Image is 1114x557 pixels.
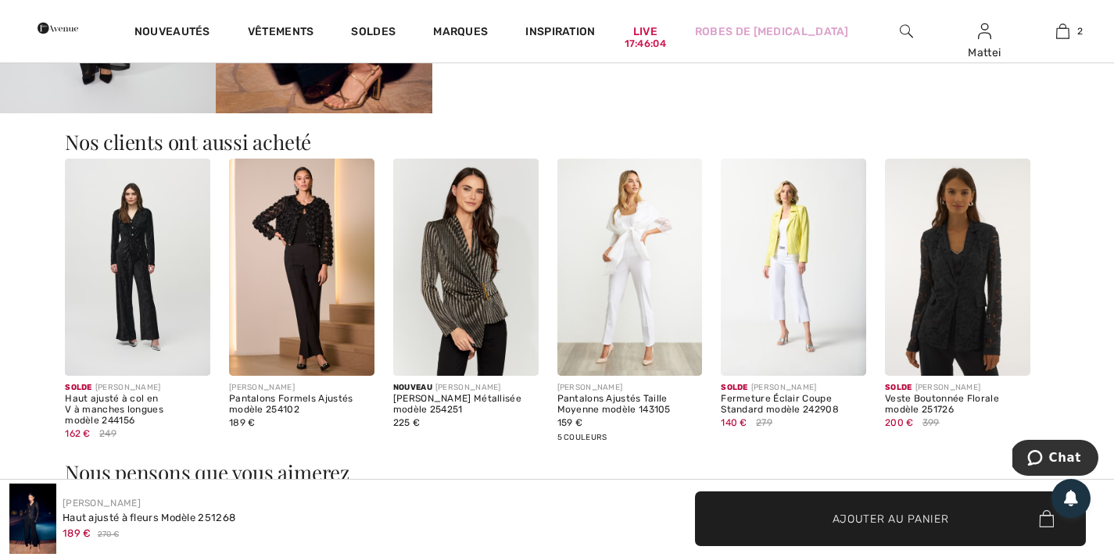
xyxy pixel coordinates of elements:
img: 1ère Avenue [38,12,78,44]
span: 2 [1077,24,1083,38]
img: recherche [900,22,913,41]
div: [PERSON_NAME] Métallisée modèle 254251 [393,394,539,416]
span: 189 € [63,527,91,539]
span: 399 [922,416,940,430]
span: 159 € [557,417,583,428]
img: Veste Boutonnée Florale modèle 251726 [885,159,1030,377]
a: 2 [1024,22,1101,41]
div: Pantalons Formels Ajustés modèle 254102 [229,394,374,416]
a: Live17:46:04 [633,23,657,40]
span: Inspiration [525,25,595,41]
img: Robe Drapée Métallisée modèle 254251 [393,159,539,377]
div: Fermeture Éclair Coupe Standard modèle 242908 [721,394,866,416]
img: Bag.svg [1039,510,1054,527]
iframe: Ouvre un widget dans lequel vous pouvez chatter avec l’un de nos agents [1012,440,1098,479]
img: Haut ajusté à col en V à manches longues modèle 244156 [65,159,210,377]
div: Veste Boutonnée Florale modèle 251726 [885,394,1030,416]
button: Ajouter au panier [695,491,1086,546]
span: 162 € [65,428,91,439]
span: 225 € [393,417,421,428]
span: 140 € [721,417,747,428]
a: Soldes [351,25,396,41]
span: 249 [99,427,116,441]
a: Marques [433,25,488,41]
a: Se connecter [978,23,991,38]
a: Robes de [MEDICAL_DATA] [695,23,849,40]
div: [PERSON_NAME] [393,382,539,394]
span: Nouveau [393,383,432,392]
span: 279 [756,416,772,430]
img: Pantalons Formels Ajustés modèle 254102 [229,159,374,377]
img: Mon panier [1056,22,1069,41]
span: 200 € [885,417,914,428]
div: Mattei [947,45,1023,61]
div: [PERSON_NAME] [721,382,866,394]
div: Haut ajusté à fleurs Modèle 251268 [63,510,235,526]
h3: Nos clients ont aussi acheté [65,132,1049,152]
span: 270 € [98,529,120,541]
div: [PERSON_NAME] [885,382,1030,394]
h3: Nous pensons que vous aimerez [65,462,1049,483]
img: Pantalons Ajustés Taille Moyenne modèle 143105 [557,159,703,377]
div: 17:46:04 [625,37,666,52]
img: Mes infos [978,22,991,41]
span: Solde [885,383,912,392]
div: Pantalons Ajustés Taille Moyenne modèle 143105 [557,394,703,416]
div: [PERSON_NAME] [229,382,374,394]
a: Vêtements [248,25,314,41]
a: Nouveautés [134,25,210,41]
div: [PERSON_NAME] [65,382,210,394]
img: Fermeture Éclair Coupe Standard modèle 242908 [721,159,866,377]
div: [PERSON_NAME] [557,382,703,394]
img: Haut Ajust&eacute; &agrave; Fleurs mod&egrave;le 251268 [9,484,56,554]
a: [PERSON_NAME] [63,498,141,509]
span: 5 Couleurs [557,433,607,442]
div: Haut ajusté à col en V à manches longues modèle 244156 [65,394,210,426]
span: Solde [65,383,92,392]
span: 189 € [229,417,256,428]
span: Ajouter au panier [833,510,949,527]
span: Solde [721,383,748,392]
